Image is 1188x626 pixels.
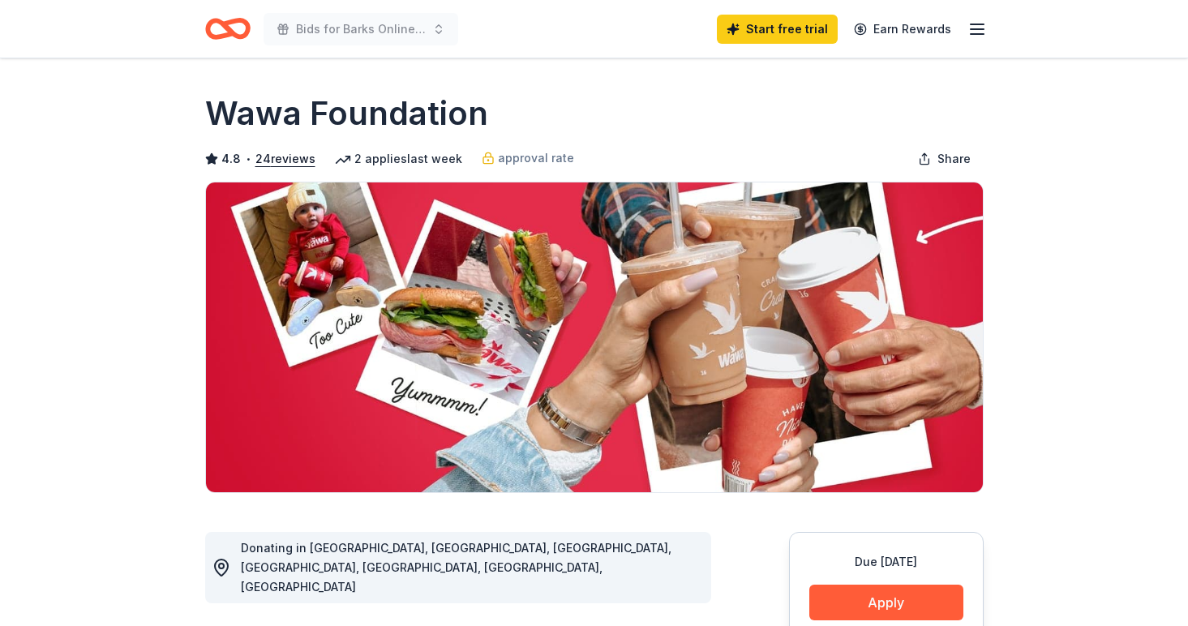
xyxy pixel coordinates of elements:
[717,15,838,44] a: Start free trial
[245,152,251,165] span: •
[264,13,458,45] button: Bids for Barks Online Auction
[205,10,251,48] a: Home
[255,149,315,169] button: 24reviews
[905,143,984,175] button: Share
[335,149,462,169] div: 2 applies last week
[205,91,488,136] h1: Wawa Foundation
[241,541,671,594] span: Donating in [GEOGRAPHIC_DATA], [GEOGRAPHIC_DATA], [GEOGRAPHIC_DATA], [GEOGRAPHIC_DATA], [GEOGRAPH...
[296,19,426,39] span: Bids for Barks Online Auction
[844,15,961,44] a: Earn Rewards
[221,149,241,169] span: 4.8
[937,149,971,169] span: Share
[809,552,963,572] div: Due [DATE]
[206,182,983,492] img: Image for Wawa Foundation
[809,585,963,620] button: Apply
[482,148,574,168] a: approval rate
[498,148,574,168] span: approval rate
